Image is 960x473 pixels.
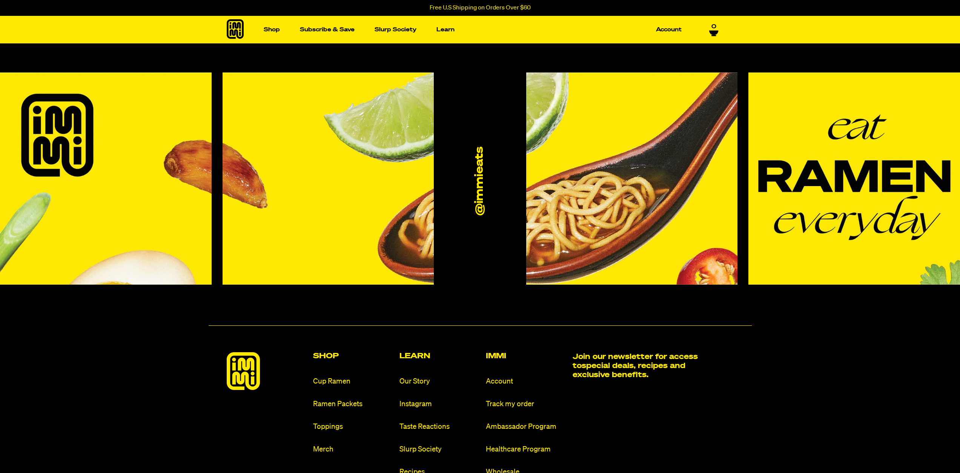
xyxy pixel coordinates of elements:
[399,376,480,387] a: Our Story
[748,72,960,284] img: Instagram
[486,444,566,455] a: Healthcare Program
[573,352,703,379] h2: Join our newsletter for access to special deals, recipes and exclusive benefits.
[372,24,419,35] a: Slurp Society
[297,24,358,35] a: Subscribe & Save
[430,5,531,11] p: Free U.S Shipping on Orders Over $60
[653,24,685,35] a: Account
[709,23,719,36] a: 0
[526,72,738,284] img: Instagram
[313,399,393,409] a: Ramen Packets
[313,444,393,455] a: Merch
[261,16,685,43] nav: Main navigation
[486,422,566,432] a: Ambassador Program
[313,422,393,432] a: Toppings
[313,376,393,387] a: Cup Ramen
[261,24,283,35] a: Shop
[473,145,487,216] a: @immieats
[399,399,480,409] a: Instagram
[399,444,480,455] a: Slurp Society
[313,352,393,360] h2: Shop
[227,352,260,390] img: immieats
[486,352,566,360] h2: Immi
[399,422,480,432] a: Taste Reactions
[486,376,566,387] a: Account
[399,352,480,360] h2: Learn
[711,23,716,30] span: 0
[486,399,566,409] a: Track my order
[433,24,458,35] a: Learn
[223,72,434,284] img: Instagram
